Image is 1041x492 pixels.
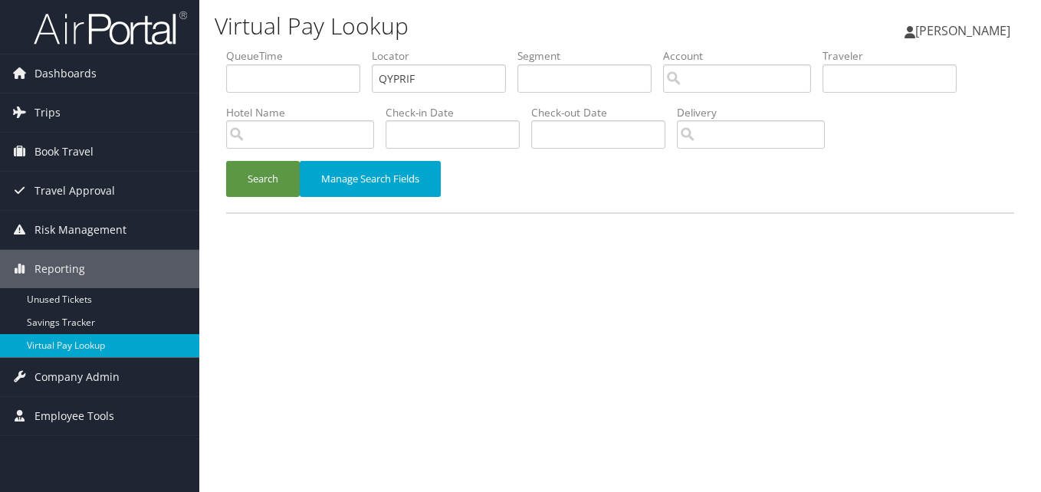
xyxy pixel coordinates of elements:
span: Company Admin [34,358,120,396]
button: Manage Search Fields [300,161,441,197]
label: Check-out Date [531,105,677,120]
span: Employee Tools [34,397,114,435]
span: Dashboards [34,54,97,93]
span: Travel Approval [34,172,115,210]
span: Book Travel [34,133,94,171]
span: Reporting [34,250,85,288]
label: Traveler [823,48,968,64]
button: Search [226,161,300,197]
img: airportal-logo.png [34,10,187,46]
label: QueueTime [226,48,372,64]
label: Locator [372,48,517,64]
span: [PERSON_NAME] [915,22,1010,39]
h1: Virtual Pay Lookup [215,10,755,42]
label: Segment [517,48,663,64]
label: Account [663,48,823,64]
a: [PERSON_NAME] [905,8,1026,54]
span: Risk Management [34,211,126,249]
span: Trips [34,93,61,132]
label: Hotel Name [226,105,386,120]
label: Delivery [677,105,836,120]
label: Check-in Date [386,105,531,120]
